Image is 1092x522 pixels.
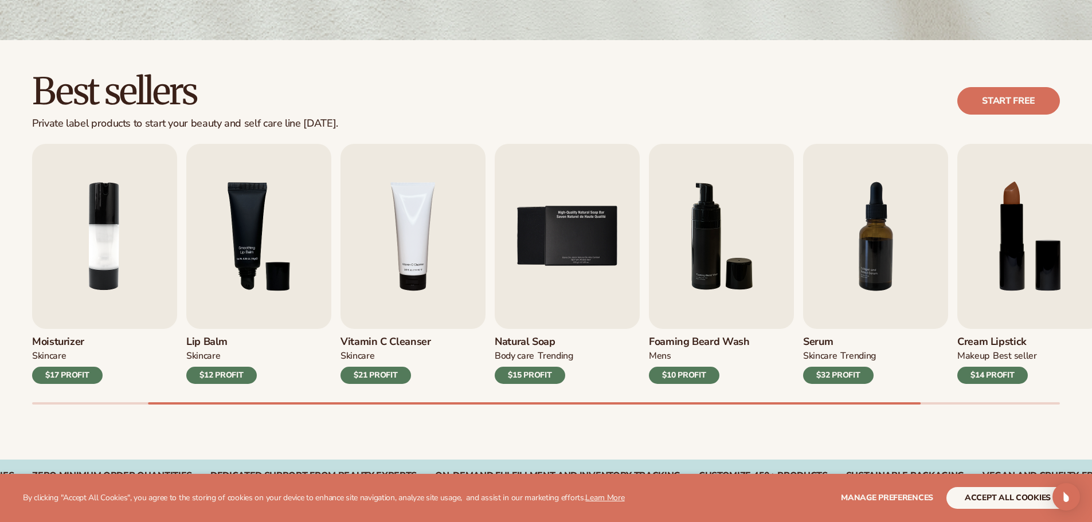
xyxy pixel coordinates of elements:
[699,470,828,481] div: CUSTOMIZE 450+ PRODUCTS
[32,117,338,130] div: Private label products to start your beauty and self care line [DATE].
[186,144,331,384] a: 3 / 9
[340,336,431,348] h3: Vitamin C Cleanser
[340,350,374,362] div: Skincare
[993,350,1037,362] div: BEST SELLER
[803,350,837,362] div: SKINCARE
[840,350,875,362] div: TRENDING
[649,144,794,384] a: 6 / 9
[23,493,625,503] p: By clicking "Accept All Cookies", you agree to the storing of cookies on your device to enhance s...
[946,487,1069,509] button: accept all cookies
[957,87,1060,115] a: Start free
[32,144,177,384] a: 2 / 9
[846,470,964,481] div: SUSTAINABLE PACKAGING
[649,336,750,348] h3: Foaming beard wash
[32,72,338,111] h2: Best sellers
[841,492,933,503] span: Manage preferences
[340,144,486,384] a: 4 / 9
[957,350,989,362] div: MAKEUP
[495,350,534,362] div: BODY Care
[803,336,876,348] h3: Serum
[32,470,192,481] div: Zero Minimum Order QuantitieS
[538,350,573,362] div: TRENDING
[210,470,417,481] div: Dedicated Support From Beauty Experts
[585,492,624,503] a: Learn More
[340,367,411,384] div: $21 PROFIT
[186,350,220,362] div: SKINCARE
[649,350,671,362] div: mens
[803,144,948,384] a: 7 / 9
[495,336,573,348] h3: Natural Soap
[841,487,933,509] button: Manage preferences
[957,336,1037,348] h3: Cream Lipstick
[803,367,874,384] div: $32 PROFIT
[186,367,257,384] div: $12 PROFIT
[649,367,719,384] div: $10 PROFIT
[435,470,680,481] div: On-Demand Fulfillment and Inventory Tracking
[495,367,565,384] div: $15 PROFIT
[495,144,640,384] a: 5 / 9
[32,367,103,384] div: $17 PROFIT
[1052,483,1080,511] div: Open Intercom Messenger
[186,336,257,348] h3: Lip Balm
[32,350,66,362] div: SKINCARE
[32,336,103,348] h3: Moisturizer
[957,367,1028,384] div: $14 PROFIT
